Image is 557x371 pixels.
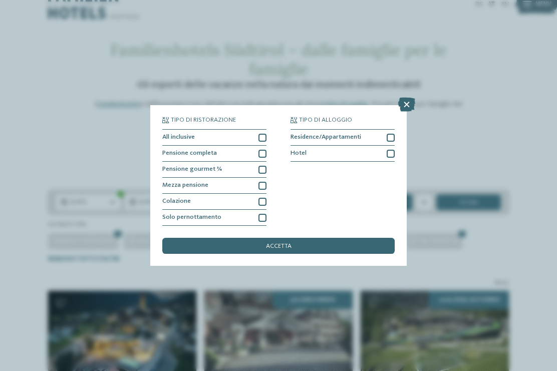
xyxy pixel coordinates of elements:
span: Residence/Appartamenti [291,134,361,141]
span: All inclusive [162,134,195,141]
span: Mezza pensione [162,182,208,189]
span: accetta [266,243,292,250]
span: Hotel [291,150,307,157]
span: Pensione gourmet ¾ [162,166,222,173]
span: Solo pernottamento [162,214,221,221]
span: Tipo di ristorazione [171,117,236,124]
span: Tipo di alloggio [299,117,352,124]
span: Pensione completa [162,150,217,157]
span: Colazione [162,198,191,205]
